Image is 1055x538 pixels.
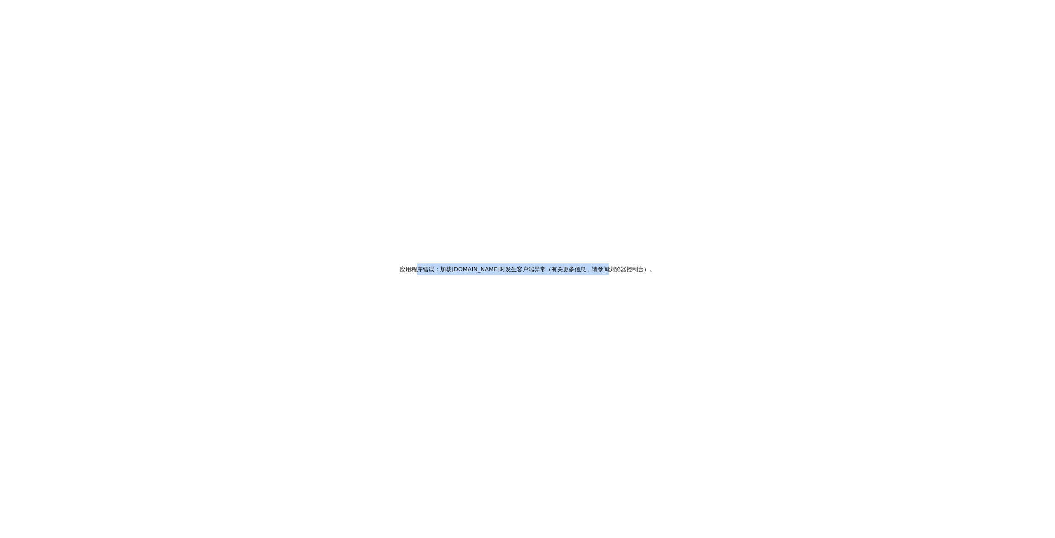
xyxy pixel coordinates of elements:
font: 应用程序错误：加载 [400,266,452,273]
font: 客户端异常 [517,266,546,273]
font: 浏览器控制台）。 [609,266,655,273]
font: （ [546,266,551,273]
font: 有关更多信息，请参阅 [551,266,609,273]
font: 时发生 [499,266,517,273]
font: [DOMAIN_NAME] [452,266,500,273]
